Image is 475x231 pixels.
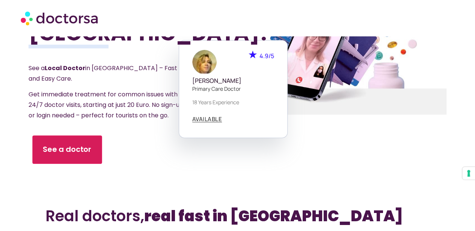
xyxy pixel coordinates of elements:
[192,85,274,93] p: Primary care doctor
[144,205,403,226] b: real fast in [GEOGRAPHIC_DATA]
[27,178,448,188] iframe: Customer reviews powered by Trustpilot
[45,64,85,72] strong: Local Doctor
[43,144,92,155] span: See a doctor
[29,90,184,120] span: Get immediate treatment for common issues with 24/7 doctor visits, starting at just 20 Euro. No s...
[192,98,274,106] p: 18 years experience
[192,77,274,84] h5: [PERSON_NAME]
[462,167,475,180] button: Your consent preferences for tracking technologies
[192,116,222,122] a: AVAILABLE
[259,52,274,60] span: 4.9/5
[32,135,102,164] a: See a doctor
[45,207,430,225] h2: Real doctors,
[29,64,177,83] span: See a in [GEOGRAPHIC_DATA] – Fast and Easy Care.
